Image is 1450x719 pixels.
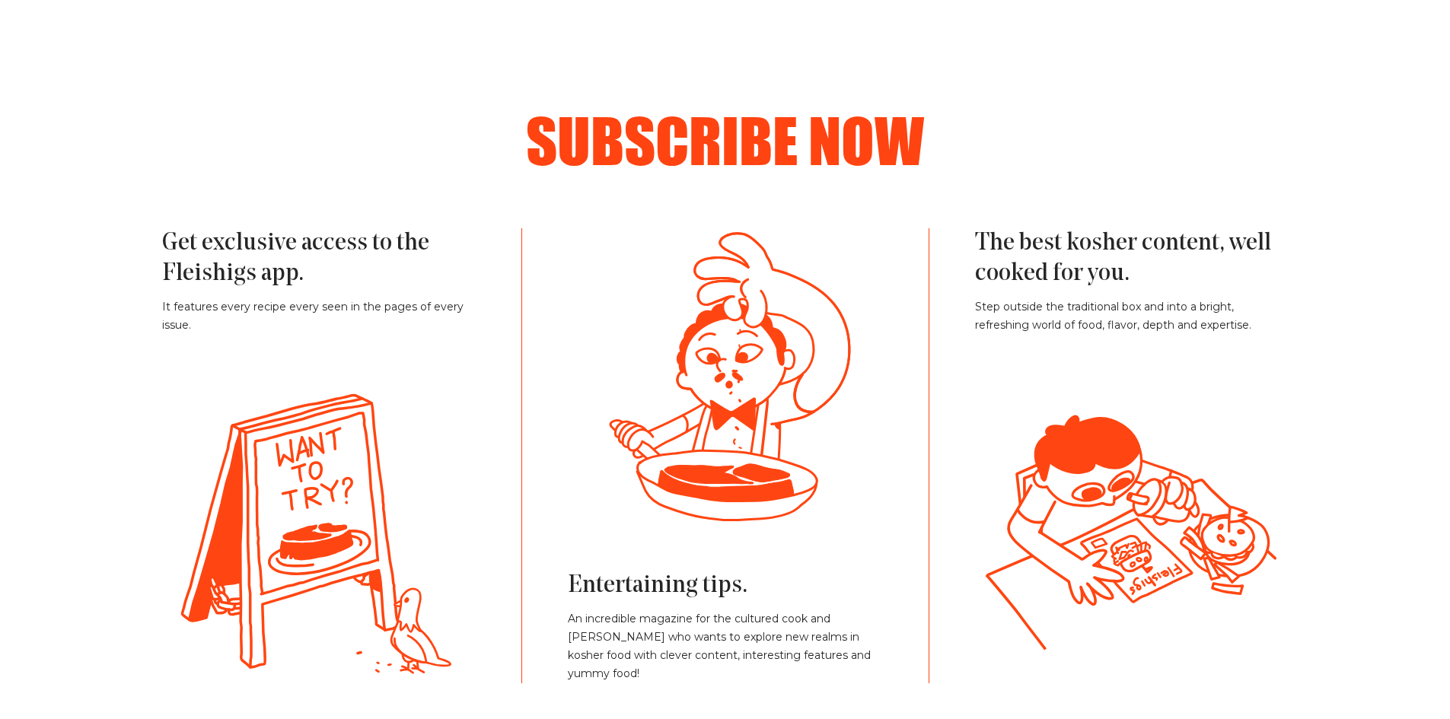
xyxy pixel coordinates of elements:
h3: Entertaining tips. [568,571,882,601]
p: It features every recipe every seen in the pages of every issue. [162,298,476,335]
p: Step outside the traditional box and into a bright, refreshing world of food, flavor, depth and e... [975,298,1289,335]
h2: Subscribe now [208,110,1243,170]
h3: Get exclusive access to the Fleishigs app. [162,228,476,289]
h3: The best kosher content, well cooked for you. [975,228,1289,289]
p: An incredible magazine for the cultured cook and [PERSON_NAME] who wants to explore new realms in... [568,610,882,683]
